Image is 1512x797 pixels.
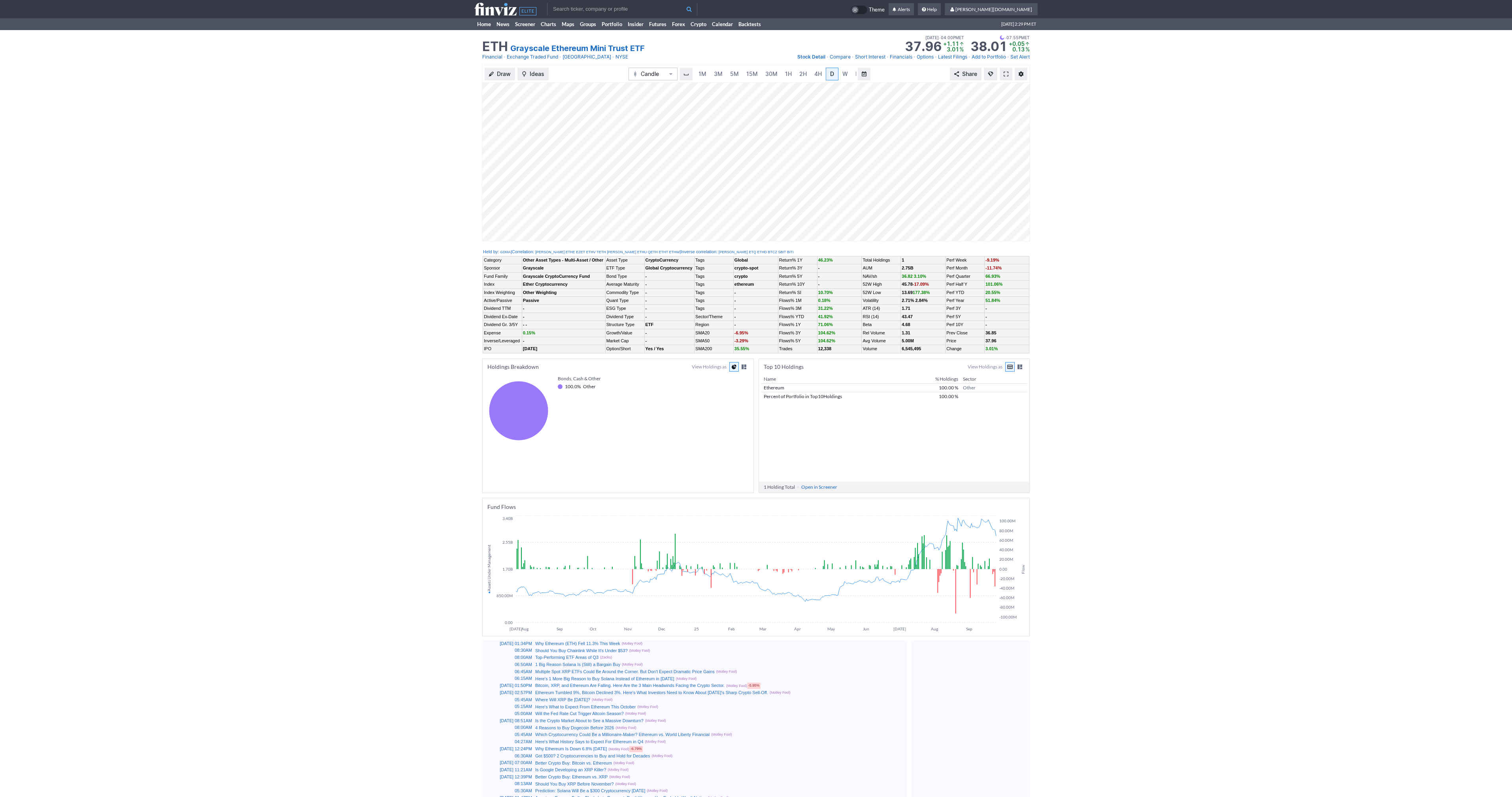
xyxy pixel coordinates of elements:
[778,337,817,345] td: Flows% 5Y
[605,321,644,329] td: Structure Type
[855,53,885,61] a: Short Interest
[535,683,725,688] a: Bitcoin, XRP, and Ethereum Are Falling. Here Are the 3 Main Headwinds Facing the Crypto Sector.
[605,313,644,321] td: Dividend Type
[535,732,710,737] a: Which Cryptocurrency Could Be a Millionaire-Maker? Ethereum vs. World Liberty Financial
[483,281,522,288] td: Index
[559,18,577,30] a: Maps
[855,70,861,77] span: M
[605,305,644,313] td: ESG Type
[778,288,817,296] td: Return% SI
[858,68,870,80] button: Range
[535,655,598,660] a: Top-Performing ETF Areas of Q3
[483,329,522,337] td: Expense
[943,40,959,47] span: +1.11
[483,249,511,255] div: :
[474,18,494,30] a: Home
[889,3,914,16] a: Alerts
[605,288,644,296] td: Commodity Type
[523,306,525,311] b: -
[669,18,688,30] a: Forex
[826,53,829,61] span: •
[938,54,967,60] span: Latest Filings
[605,296,644,304] td: Quant Type
[483,288,522,296] td: Index Weighting
[482,636,753,640] img: nic2x2.gif
[734,346,749,351] span: 35.55%
[734,290,736,295] b: -
[648,250,658,255] a: QETH
[862,337,901,345] td: Avg Volume
[637,250,647,255] a: ETHU
[483,296,522,304] td: Active/Passive
[646,258,679,262] b: CryptoCurrency
[797,54,825,60] span: Stock Detail
[985,338,997,343] b: 37.96
[818,338,835,343] span: 104.62%
[826,68,838,80] a: D
[563,53,611,61] a: [GEOGRAPHIC_DATA]
[695,281,734,288] td: Tags
[862,345,901,353] td: Volume
[1012,46,1025,53] span: 0.13
[695,296,734,304] td: Tags
[818,346,832,351] b: 12,338
[902,274,913,279] span: 36.82
[646,346,664,351] small: Yes / Yes
[535,739,644,744] a: Here's What History Says to Expect For Ethereum in Q4
[680,68,693,80] button: Interval
[811,68,825,80] a: 4H
[500,250,511,255] a: GDMA
[902,258,904,262] b: 1
[946,329,985,337] td: Prev Close
[695,305,734,313] td: Tags
[483,256,522,264] td: Category
[946,345,985,353] td: Change
[862,264,901,272] td: AUM
[902,322,910,327] b: 4.68
[768,250,777,255] a: BTCZ
[985,330,997,335] b: 36.85
[535,725,614,730] a: 4 Reasons to Buy Dogecoin Before 2026
[946,288,985,296] td: Perf YTD
[1000,34,1030,41] span: 07:55PM ET
[946,281,985,288] td: Perf Half Y
[535,641,620,646] a: Why Ethereum (ETH) Fell 11.3% This Week
[695,288,734,296] td: Tags
[946,321,985,329] td: Perf 10Y
[507,53,558,61] a: Exchange Traded Fund
[680,249,794,255] div: | :
[801,483,837,491] span: Open in Screener
[535,676,674,681] a: Here's 1 More Big Reason to Buy Solana Instead of Ethereum in [DATE]
[1001,18,1036,30] span: [DATE] 2:29 PM ET
[818,258,833,262] span: 46.23%
[764,363,804,371] div: Top 10 Holdings
[535,250,564,255] a: [PERSON_NAME]
[862,288,901,296] td: 52W Low
[902,290,930,295] b: 13.69
[913,290,930,295] span: 177.38%
[851,53,854,61] span: •
[1010,53,1030,61] a: Set Alert
[596,250,606,255] a: TETH
[913,282,929,287] span: -17.09%
[503,53,506,61] span: •
[629,68,678,80] button: Chart Type
[511,249,680,255] div: | :
[818,330,835,335] span: 104.62%
[734,282,754,287] b: ethereum
[646,290,647,295] b: -
[830,70,834,77] span: D
[605,345,644,353] td: Option/Short
[818,298,831,303] span: 0.18%
[985,314,987,319] b: -
[727,68,742,80] a: 5M
[695,264,734,272] td: Tags
[746,70,758,77] span: 15M
[523,346,537,351] b: [DATE]
[862,321,901,329] td: Beta
[483,313,522,321] td: Dividend Ex-Date
[535,774,608,779] a: Better Crypto Buy: Ethereum vs. XRP
[535,669,715,674] a: Multiple Spot XRP ETFs Could Be Around the Corner. But Don't Expect Dramatic Price Gains
[695,272,734,280] td: Tags
[734,338,748,343] span: -3.29%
